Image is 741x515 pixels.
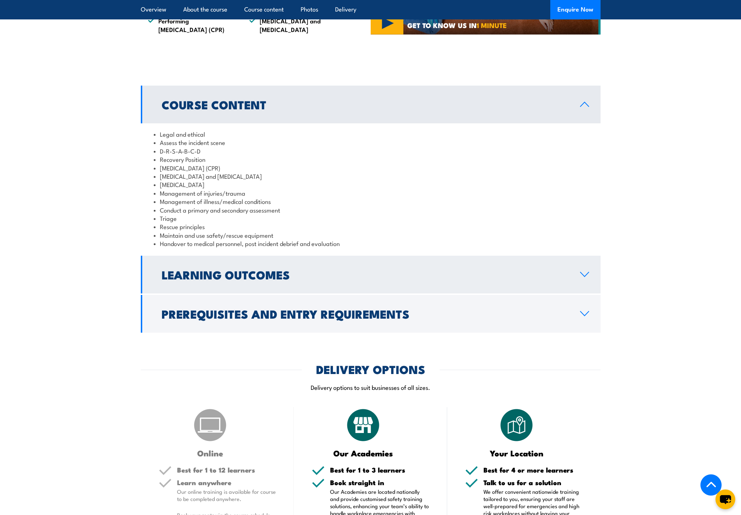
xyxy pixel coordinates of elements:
[141,295,601,333] a: Prerequisites and Entry Requirements
[154,222,588,231] li: Rescue principles
[483,479,583,486] h5: Talk to us for a solution
[154,206,588,214] li: Conduct a primary and secondary assessment
[465,449,568,457] h3: Your Location
[141,86,601,123] a: Course Content
[154,239,588,247] li: Handover to medical personnel, post incident debrief and evaluation
[177,488,276,502] p: Our online training is available for course to be completed anywhere.
[154,172,588,180] li: [MEDICAL_DATA] and [MEDICAL_DATA]
[154,164,588,172] li: [MEDICAL_DATA] (CPR)
[715,489,735,509] button: chat-button
[483,466,583,473] h5: Best for 4 or more learners
[159,449,262,457] h3: Online
[162,99,569,109] h2: Course Content
[330,466,429,473] h5: Best for 1 to 3 learners
[312,449,415,457] h3: Our Academies
[154,231,588,239] li: Maintain and use safety/rescue equipment
[330,479,429,486] h5: Book straight in
[316,364,425,374] h2: DELIVERY OPTIONS
[141,256,601,293] a: Learning Outcomes
[154,197,588,205] li: Management of illness/medical conditions
[148,17,236,33] li: Performing [MEDICAL_DATA] (CPR)
[162,309,569,319] h2: Prerequisites and Entry Requirements
[154,138,588,146] li: Assess the incident scene
[162,269,569,279] h2: Learning Outcomes
[177,466,276,473] h5: Best for 1 to 12 learners
[154,155,588,163] li: Recovery Position
[154,180,588,188] li: [MEDICAL_DATA]
[154,147,588,155] li: D-R-S-A-B-C-D
[477,20,507,30] strong: 1 MINUTE
[154,189,588,197] li: Management of injuries/trauma
[407,22,507,28] span: GET TO KNOW US IN
[141,383,601,391] p: Delivery options to suit businesses of all sizes.
[154,130,588,138] li: Legal and ethical
[249,17,338,33] li: [MEDICAL_DATA] and [MEDICAL_DATA]
[154,214,588,222] li: Triage
[177,479,276,486] h5: Learn anywhere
